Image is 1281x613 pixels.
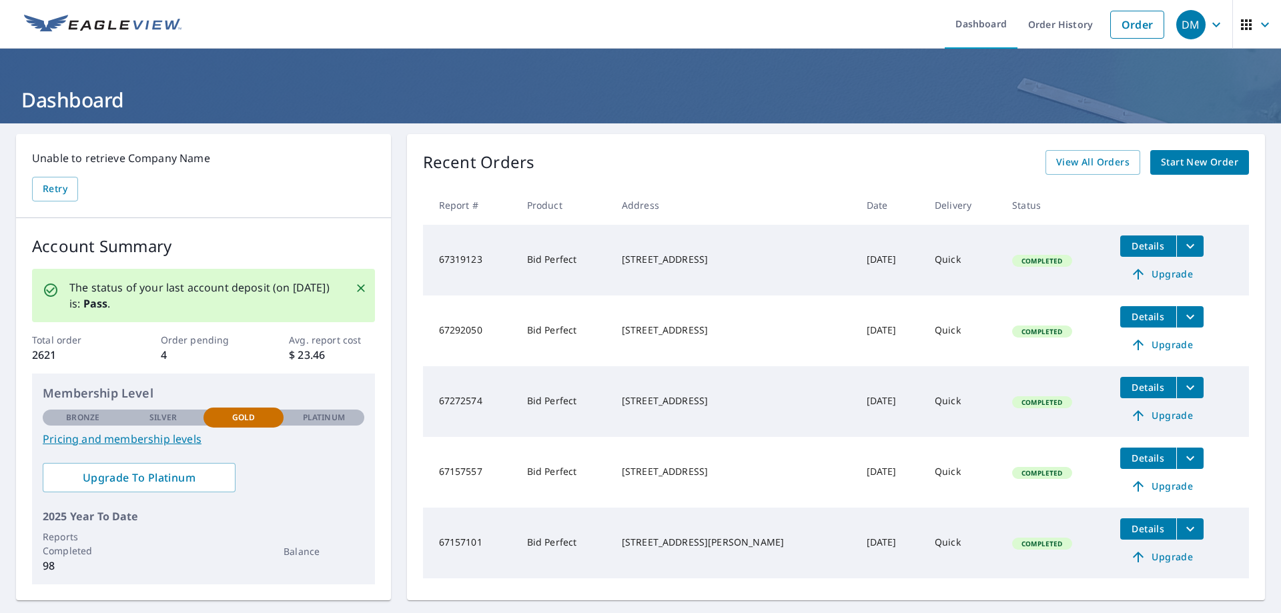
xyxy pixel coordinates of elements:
[24,15,181,35] img: EV Logo
[1176,10,1206,39] div: DM
[516,437,611,508] td: Bid Perfect
[232,412,255,424] p: Gold
[1176,235,1204,257] button: filesDropdownBtn-67319123
[423,150,535,175] p: Recent Orders
[352,279,370,297] button: Close
[1110,11,1164,39] a: Order
[1013,327,1070,336] span: Completed
[32,347,117,363] p: 2621
[1128,522,1168,535] span: Details
[856,508,924,578] td: [DATE]
[1013,256,1070,265] span: Completed
[303,412,345,424] p: Platinum
[1120,263,1204,285] a: Upgrade
[1120,405,1204,426] a: Upgrade
[423,225,516,295] td: 67319123
[856,185,924,225] th: Date
[1128,452,1168,464] span: Details
[83,296,108,311] b: Pass
[856,225,924,295] td: [DATE]
[1013,398,1070,407] span: Completed
[16,86,1265,113] h1: Dashboard
[1128,310,1168,323] span: Details
[43,530,123,558] p: Reports Completed
[423,366,516,437] td: 67272574
[423,508,516,578] td: 67157101
[43,384,364,402] p: Membership Level
[32,150,375,166] p: Unable to retrieve Company Name
[1120,546,1204,568] a: Upgrade
[43,181,67,197] span: Retry
[32,234,375,258] p: Account Summary
[43,463,236,492] a: Upgrade To Platinum
[1176,518,1204,540] button: filesDropdownBtn-67157101
[1128,408,1196,424] span: Upgrade
[1128,549,1196,565] span: Upgrade
[423,437,516,508] td: 67157557
[1045,150,1140,175] a: View All Orders
[161,347,246,363] p: 4
[32,333,117,347] p: Total order
[32,177,78,201] button: Retry
[1120,235,1176,257] button: detailsBtn-67319123
[924,366,1001,437] td: Quick
[43,431,364,447] a: Pricing and membership levels
[856,366,924,437] td: [DATE]
[1128,337,1196,353] span: Upgrade
[1128,266,1196,282] span: Upgrade
[289,347,374,363] p: $ 23.46
[161,333,246,347] p: Order pending
[289,333,374,347] p: Avg. report cost
[53,470,225,485] span: Upgrade To Platinum
[622,324,845,337] div: [STREET_ADDRESS]
[1120,476,1204,497] a: Upgrade
[622,394,845,408] div: [STREET_ADDRESS]
[856,437,924,508] td: [DATE]
[1176,306,1204,328] button: filesDropdownBtn-67292050
[43,508,364,524] p: 2025 Year To Date
[423,295,516,366] td: 67292050
[1120,448,1176,469] button: detailsBtn-67157557
[1176,377,1204,398] button: filesDropdownBtn-67272574
[516,366,611,437] td: Bid Perfect
[924,185,1001,225] th: Delivery
[622,253,845,266] div: [STREET_ADDRESS]
[856,295,924,366] td: [DATE]
[284,544,364,558] p: Balance
[1056,154,1130,171] span: View All Orders
[1128,239,1168,252] span: Details
[1176,448,1204,469] button: filesDropdownBtn-67157557
[1128,381,1168,394] span: Details
[1013,539,1070,548] span: Completed
[1120,518,1176,540] button: detailsBtn-67157101
[43,558,123,574] p: 98
[69,279,339,312] p: The status of your last account deposit (on [DATE]) is: .
[1120,334,1204,356] a: Upgrade
[1120,306,1176,328] button: detailsBtn-67292050
[1161,154,1238,171] span: Start New Order
[1128,478,1196,494] span: Upgrade
[423,185,516,225] th: Report #
[924,225,1001,295] td: Quick
[516,508,611,578] td: Bid Perfect
[1013,468,1070,478] span: Completed
[516,185,611,225] th: Product
[924,508,1001,578] td: Quick
[1150,150,1249,175] a: Start New Order
[516,225,611,295] td: Bid Perfect
[924,437,1001,508] td: Quick
[1001,185,1110,225] th: Status
[622,536,845,549] div: [STREET_ADDRESS][PERSON_NAME]
[516,295,611,366] td: Bid Perfect
[622,465,845,478] div: [STREET_ADDRESS]
[924,295,1001,366] td: Quick
[66,412,99,424] p: Bronze
[1120,377,1176,398] button: detailsBtn-67272574
[611,185,856,225] th: Address
[149,412,177,424] p: Silver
